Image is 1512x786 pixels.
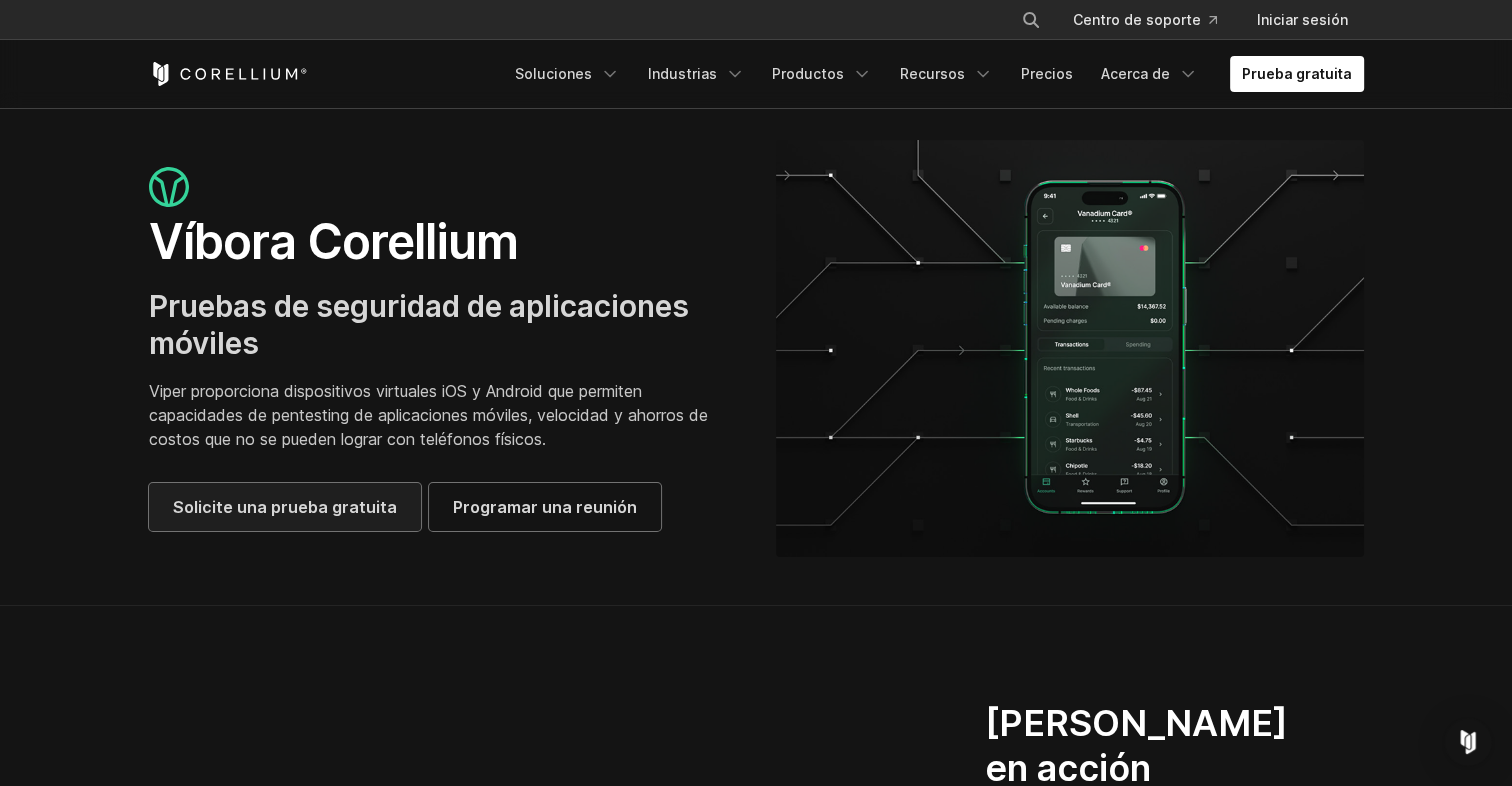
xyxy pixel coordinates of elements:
[1073,10,1201,30] font: Centro de soporte
[1009,56,1085,92] a: Precios
[149,483,421,531] a: Solicite una prueba gratuita
[503,56,1364,92] div: Menú de navegación
[997,2,1364,38] div: Menú de navegación
[149,62,308,86] a: Inicio de Corellium
[515,64,592,84] font: Soluciones
[429,483,661,531] a: Programar una reunión
[173,495,397,519] span: Solicite una prueba gratuita
[1101,64,1170,84] font: Acerca de
[900,64,965,84] font: Recursos
[453,495,637,519] span: Programar una reunión
[772,64,844,84] font: Productos
[1230,56,1364,92] a: Prueba gratuita
[149,379,737,451] p: Viper proporciona dispositivos virtuales iOS y Android que permiten capacidades de pentesting de ...
[149,212,737,272] h1: Víbora Corellium
[1241,2,1364,38] a: Iniciar sesión
[149,288,689,362] span: Pruebas de seguridad de aplicaciones móviles
[149,167,189,208] img: viper_icon_large
[1444,718,1492,766] div: Abra Intercom Messenger
[776,140,1364,557] img: viper_hero
[648,64,717,84] font: Industrias
[1013,2,1049,38] button: Buscar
